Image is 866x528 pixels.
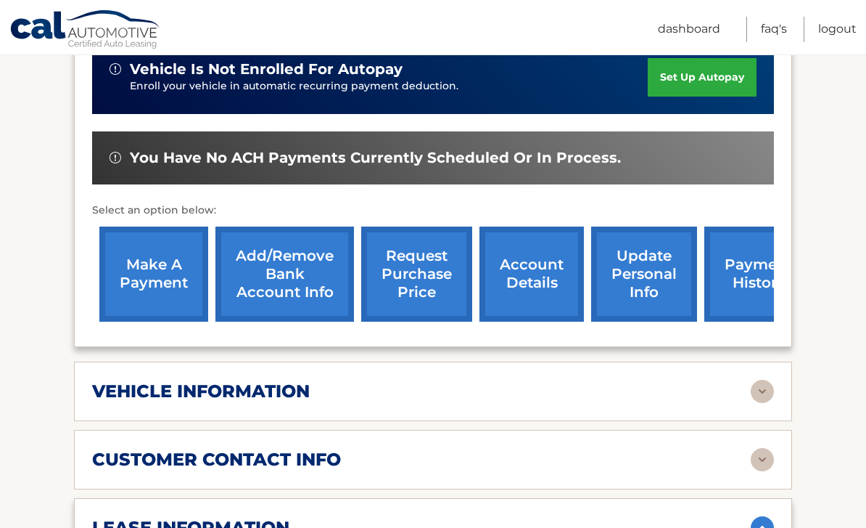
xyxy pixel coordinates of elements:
img: accordion-rest.svg [751,448,774,471]
a: Add/Remove bank account info [215,227,354,322]
a: account details [479,227,584,322]
img: alert-white.svg [110,63,121,75]
p: Enroll your vehicle in automatic recurring payment deduction. [130,78,648,94]
img: accordion-rest.svg [751,380,774,403]
span: vehicle is not enrolled for autopay [130,60,403,78]
a: payment history [704,227,813,322]
a: FAQ's [761,17,787,42]
p: Select an option below: [92,202,774,219]
a: request purchase price [361,227,472,322]
h2: customer contact info [92,449,341,471]
a: Cal Automotive [9,9,162,52]
img: alert-white.svg [110,152,121,163]
span: You have no ACH payments currently scheduled or in process. [130,149,621,167]
a: set up autopay [648,58,756,97]
a: Dashboard [658,17,720,42]
a: update personal info [591,227,697,322]
h2: vehicle information [92,381,310,402]
a: make a payment [99,227,208,322]
a: Logout [818,17,857,42]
